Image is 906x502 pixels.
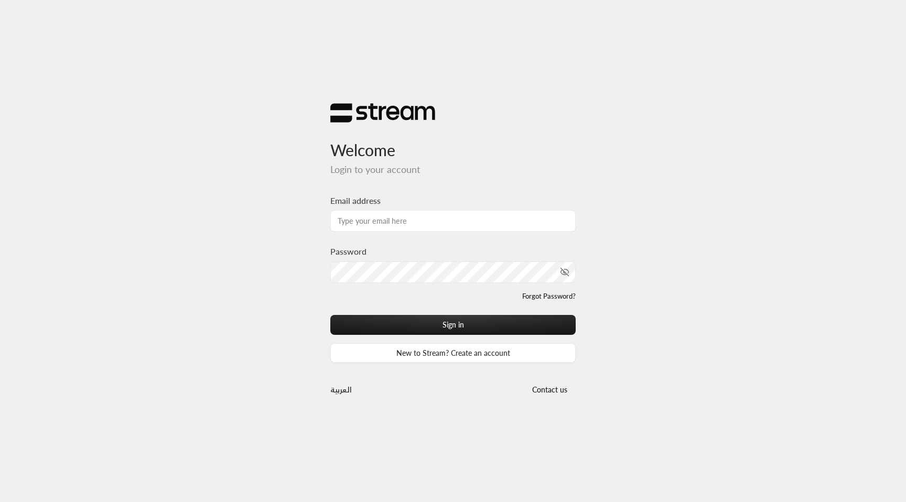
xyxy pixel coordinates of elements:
[330,103,435,123] img: Stream Logo
[330,343,576,363] a: New to Stream? Create an account
[330,194,381,207] label: Email address
[330,164,576,176] h5: Login to your account
[330,210,576,232] input: Type your email here
[522,291,576,302] a: Forgot Password?
[330,245,366,258] label: Password
[523,385,576,394] a: Contact us
[330,315,576,334] button: Sign in
[556,263,574,281] button: toggle password visibility
[330,123,576,159] h3: Welcome
[330,380,352,399] a: العربية
[523,380,576,399] button: Contact us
